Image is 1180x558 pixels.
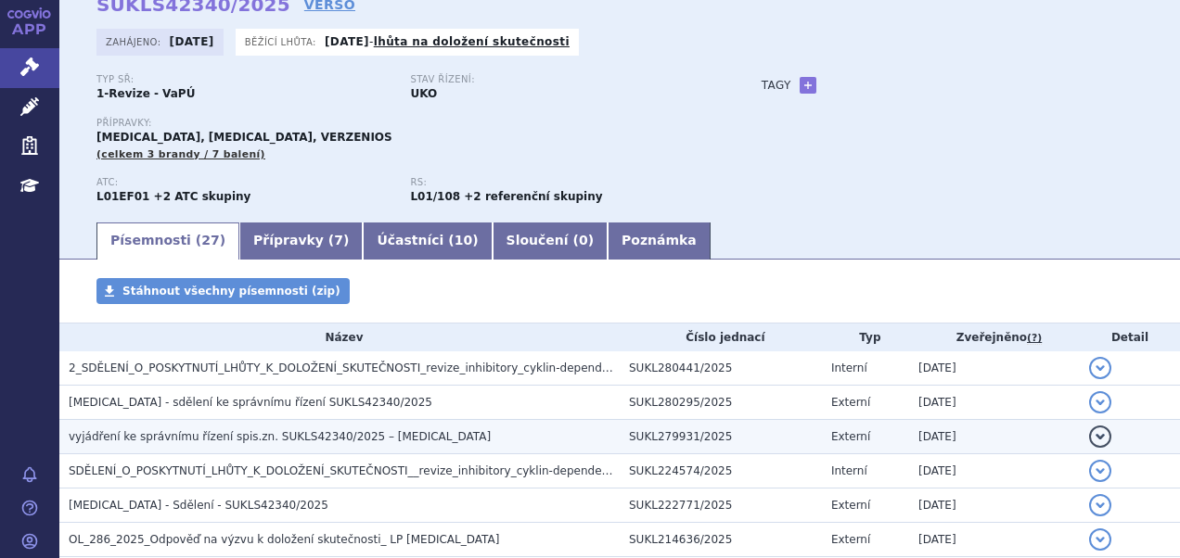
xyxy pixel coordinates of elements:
[620,420,822,454] td: SUKL279931/2025
[1089,460,1111,482] button: detail
[96,222,239,260] a: Písemnosti (27)
[201,233,219,247] span: 27
[909,523,1080,557] td: [DATE]
[608,222,711,260] a: Poznámka
[96,131,392,144] span: [MEDICAL_DATA], [MEDICAL_DATA], VERZENIOS
[122,285,340,298] span: Stáhnout všechny písemnosti (zip)
[96,278,350,304] a: Stáhnout všechny písemnosti (zip)
[170,35,214,48] strong: [DATE]
[69,430,491,443] span: vyjádření ke správnímu řízení spis.zn. SUKLS42340/2025 – Ibrance
[831,464,867,477] span: Interní
[620,454,822,488] td: SUKL224574/2025
[239,222,363,260] a: Přípravky (7)
[96,87,195,100] strong: 1-Revize - VaPÚ
[831,396,870,409] span: Externí
[69,533,499,546] span: OL_286_2025_Odpověď na výzvu k doložení skutečnosti_ LP IBRANCE
[1080,323,1180,351] th: Detail
[762,74,791,96] h3: Tagy
[831,430,870,443] span: Externí
[106,34,164,49] span: Zahájeno:
[59,323,620,351] th: Název
[69,499,328,512] span: IBRANCE - Sdělení - SUKLS42340/2025
[69,464,702,477] span: SDĚLENÍ_O_POSKYTNUTÍ_LHŮTY_K_DOLOŽENÍ_SKUTEČNOSTI__revize_inhibitory_cyklin-dependentní_kinázy_CDKi_
[909,386,1080,420] td: [DATE]
[909,454,1080,488] td: [DATE]
[69,361,702,374] span: 2_SDĚLENÍ_O_POSKYTNUTÍ_LHŮTY_K_DOLOŽENÍ_SKUTEČNOSTI_revize_inhibitory_cyklin-dependentní kinázy_CDKi
[800,77,816,94] a: +
[1089,357,1111,379] button: detail
[831,499,870,512] span: Externí
[96,190,149,203] strong: PALBOCIKLIB
[96,118,725,129] p: Přípravky:
[334,233,343,247] span: 7
[96,177,391,188] p: ATC:
[620,488,822,523] td: SUKL222771/2025
[831,361,867,374] span: Interní
[909,323,1080,351] th: Zveřejněno
[909,488,1080,523] td: [DATE]
[620,323,822,351] th: Číslo jednací
[374,35,570,48] a: lhůta na doložení skutečnosti
[620,351,822,386] td: SUKL280441/2025
[410,190,460,203] strong: palbociklib
[245,34,320,49] span: Běžící lhůta:
[579,233,588,247] span: 0
[363,222,492,260] a: Účastníci (10)
[325,35,369,48] strong: [DATE]
[96,74,391,85] p: Typ SŘ:
[455,233,472,247] span: 10
[1089,391,1111,413] button: detail
[1089,494,1111,516] button: detail
[69,396,432,409] span: IBRANCE - sdělení ke správnímu řízení SUKLS42340/2025
[410,87,437,100] strong: UKO
[410,74,705,85] p: Stav řízení:
[909,420,1080,454] td: [DATE]
[1089,425,1111,448] button: detail
[1027,332,1042,345] abbr: (?)
[831,533,870,546] span: Externí
[909,351,1080,386] td: [DATE]
[325,34,570,49] p: -
[620,523,822,557] td: SUKL214636/2025
[493,222,608,260] a: Sloučení (0)
[96,148,265,160] span: (celkem 3 brandy / 7 balení)
[464,190,602,203] strong: +2 referenční skupiny
[822,323,909,351] th: Typ
[1089,528,1111,551] button: detail
[154,190,251,203] strong: +2 ATC skupiny
[410,177,705,188] p: RS:
[620,386,822,420] td: SUKL280295/2025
